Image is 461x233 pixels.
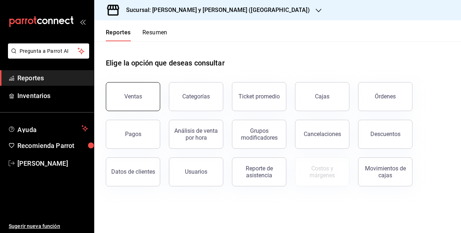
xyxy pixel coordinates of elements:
[125,131,141,137] div: Pagos
[106,82,160,111] button: Ventas
[9,223,88,230] span: Sugerir nueva función
[237,127,282,141] div: Grupos modificadores
[106,58,225,68] h1: Elige la opción que deseas consultar
[300,165,345,179] div: Costos y márgenes
[106,120,160,149] button: Pagos
[17,124,79,133] span: Ayuda
[370,131,400,137] div: Descuentos
[80,19,86,25] button: open_drawer_menu
[124,93,142,100] div: Ventas
[169,157,223,186] button: Usuarios
[17,73,88,83] span: Reportes
[169,120,223,149] button: Análisis de venta por hora
[375,93,396,100] div: Órdenes
[358,120,412,149] button: Descuentos
[295,82,349,111] a: Cajas
[169,82,223,111] button: Categorías
[304,131,341,137] div: Cancelaciones
[20,47,78,55] span: Pregunta a Parrot AI
[232,157,286,186] button: Reporte de asistencia
[174,127,219,141] div: Análisis de venta por hora
[17,158,88,168] span: [PERSON_NAME]
[106,29,167,41] div: navigation tabs
[142,29,167,41] button: Resumen
[238,93,280,100] div: Ticket promedio
[182,93,210,100] div: Categorías
[17,141,88,151] span: Recomienda Parrot
[363,165,408,179] div: Movimientos de cajas
[106,29,131,41] button: Reportes
[237,165,282,179] div: Reporte de asistencia
[111,168,155,175] div: Datos de clientes
[295,120,349,149] button: Cancelaciones
[8,43,89,59] button: Pregunta a Parrot AI
[5,52,89,60] a: Pregunta a Parrot AI
[232,120,286,149] button: Grupos modificadores
[358,82,412,111] button: Órdenes
[315,92,330,101] div: Cajas
[106,157,160,186] button: Datos de clientes
[295,157,349,186] button: Contrata inventarios para ver este reporte
[17,91,88,101] span: Inventarios
[185,168,207,175] div: Usuarios
[120,6,310,14] h3: Sucursal: [PERSON_NAME] y [PERSON_NAME] ([GEOGRAPHIC_DATA])
[232,82,286,111] button: Ticket promedio
[358,157,412,186] button: Movimientos de cajas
